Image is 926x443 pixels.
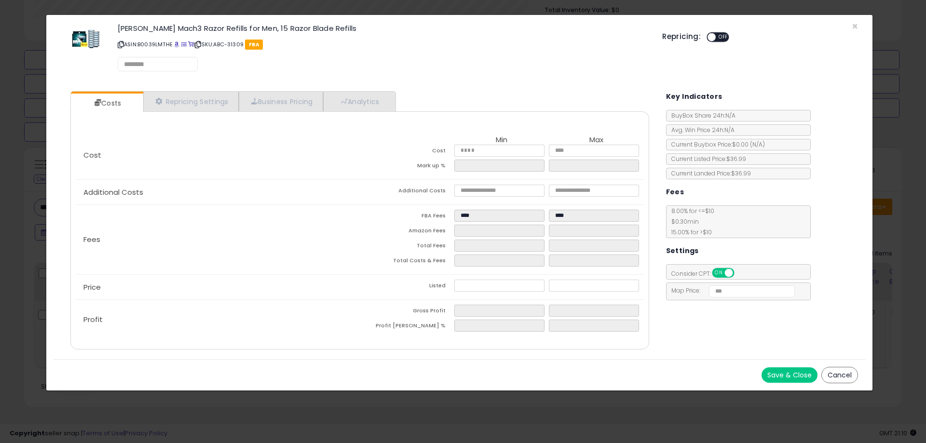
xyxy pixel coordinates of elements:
span: $0.00 [732,140,765,148]
th: Max [549,136,643,145]
span: 8.00 % for <= $10 [667,207,714,236]
span: × [852,19,858,33]
a: Analytics [323,92,395,111]
td: Listed [360,280,454,295]
h5: Key Indicators [666,91,722,103]
button: Save & Close [762,367,817,383]
span: Avg. Win Price 24h: N/A [667,126,735,134]
span: BuyBox Share 24h: N/A [667,111,735,120]
img: 41bvXywjilL._SL60_.jpg [71,25,100,54]
span: Current Buybox Price: [667,140,765,148]
h5: Repricing: [662,33,701,40]
button: Cancel [821,367,858,383]
p: Additional Costs [76,188,360,196]
span: OFF [733,269,748,277]
td: Total Costs & Fees [360,255,454,269]
span: 15.00 % for > $10 [667,228,712,236]
a: Repricing Settings [143,92,239,111]
span: Map Price: [667,286,795,295]
span: Current Listed Price: $36.99 [667,155,746,163]
a: Costs [71,94,142,113]
td: Gross Profit [360,305,454,320]
td: Mark up % [360,160,454,175]
span: $0.30 min [667,217,699,226]
td: Total Fees [360,240,454,255]
td: Amazon Fees [360,225,454,240]
a: BuyBox page [174,40,179,48]
span: FBA [245,40,263,50]
td: Cost [360,145,454,160]
a: All offer listings [181,40,187,48]
h5: Fees [666,186,684,198]
p: Price [76,283,360,291]
td: Additional Costs [360,185,454,200]
th: Min [454,136,549,145]
td: FBA Fees [360,210,454,225]
span: ( N/A ) [750,140,765,148]
span: OFF [716,33,731,41]
p: Cost [76,151,360,159]
p: Profit [76,316,360,323]
p: ASIN: B0039LMTHE | SKU: ABC-31309 [118,37,648,52]
p: Fees [76,236,360,243]
span: Consider CPT: [667,269,747,278]
span: ON [713,269,725,277]
h3: [PERSON_NAME] Mach3 Razor Refills for Men, 15 Razor Blade Refills [118,25,648,32]
h5: Settings [666,245,699,257]
td: Profit [PERSON_NAME] % [360,320,454,335]
a: Business Pricing [239,92,323,111]
span: Current Landed Price: $36.99 [667,169,751,177]
a: Your listing only [188,40,193,48]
